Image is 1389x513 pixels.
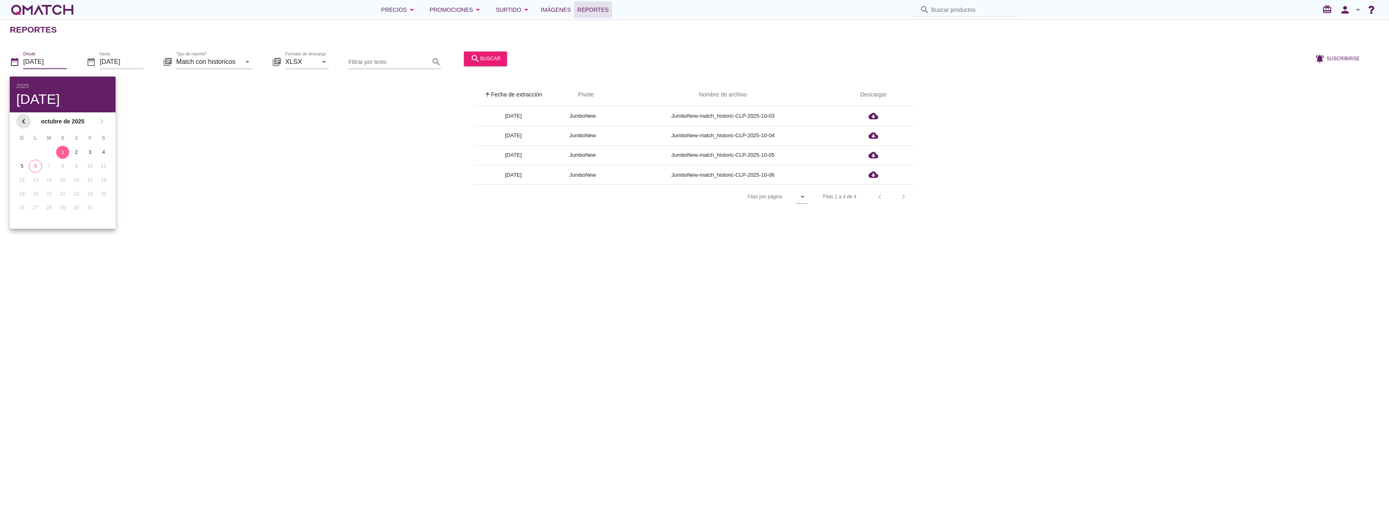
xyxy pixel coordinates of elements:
[613,83,833,106] th: Nombre de archivo: Not sorted.
[163,57,173,67] i: library_books
[552,165,613,184] td: JumboNew
[1315,54,1327,64] i: notifications_active
[798,192,807,202] i: arrow_drop_down
[538,2,574,18] a: Imágenes
[920,5,930,15] i: search
[29,160,42,173] button: 6
[823,193,856,200] div: Filas 1 a 4 de 4
[552,145,613,165] td: JumboNew
[272,57,282,67] i: library_books
[15,162,28,170] div: 5
[613,126,833,145] td: JumboNew-match_historic-CLP-2025-10-04
[56,146,69,159] button: 1
[577,5,609,15] span: Reportes
[97,146,110,159] button: 4
[470,54,501,64] div: buscar
[489,2,538,18] button: Surtido
[613,165,833,184] td: JumboNew-match_historic-CLP-2025-10-06
[833,83,914,106] th: Descargar: Not sorted.
[1327,55,1360,62] span: Suscribirse
[176,55,241,68] input: Tipo de reporte*
[43,131,55,145] th: M
[1337,4,1353,15] i: person
[613,106,833,126] td: JumboNew-match_historic-CLP-2025-10-03
[83,149,96,156] div: 3
[552,106,613,126] td: JumboNew
[10,23,57,36] h2: Reportes
[407,5,417,15] i: arrow_drop_down
[552,126,613,145] td: JumboNew
[869,131,879,140] i: cloud_download
[23,55,67,68] input: Desde
[243,57,252,67] i: arrow_drop_down
[31,117,94,126] strong: octubre de 2025
[83,131,96,145] th: V
[97,131,110,145] th: S
[319,57,329,67] i: arrow_drop_down
[56,131,69,145] th: X
[574,2,612,18] a: Reportes
[869,170,879,180] i: cloud_download
[464,51,507,66] button: buscar
[97,149,110,156] div: 4
[56,149,69,156] div: 1
[70,131,83,145] th: J
[431,57,441,67] i: search
[475,165,552,184] td: [DATE]
[470,54,480,64] i: search
[381,5,417,15] div: Precios
[16,83,109,89] div: 2025
[430,5,483,15] div: Promociones
[70,146,83,159] button: 2
[10,2,75,18] a: white-qmatch-logo
[869,150,879,160] i: cloud_download
[475,83,552,106] th: Fecha de extracción: Sorted ascending. Activate to sort descending.
[1322,4,1335,14] i: redeem
[19,116,28,126] i: chevron_left
[10,57,20,67] i: date_range
[475,145,552,165] td: [DATE]
[931,3,1013,16] input: Buscar productos
[100,55,143,68] input: hasta
[16,92,109,106] div: [DATE]
[475,106,552,126] td: [DATE]
[86,57,96,67] i: date_range
[666,185,807,208] div: Filas por página
[70,149,83,156] div: 2
[423,2,490,18] button: Promociones
[496,5,531,15] div: Surtido
[1309,51,1366,66] button: Suscribirse
[29,162,42,170] div: 6
[521,5,531,15] i: arrow_drop_down
[348,55,430,68] input: Filtrar por texto
[29,131,42,145] th: L
[375,2,423,18] button: Precios
[613,145,833,165] td: JumboNew-match_historic-CLP-2025-10-05
[83,146,96,159] button: 3
[15,160,28,173] button: 5
[1353,5,1363,15] i: arrow_drop_down
[285,55,317,68] input: Formato de descarga
[541,5,571,15] span: Imágenes
[473,5,483,15] i: arrow_drop_down
[485,91,491,98] i: arrow_upward
[552,83,613,106] th: Pivote: Not sorted. Activate to sort ascending.
[869,111,879,121] i: cloud_download
[15,131,28,145] th: D
[475,126,552,145] td: [DATE]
